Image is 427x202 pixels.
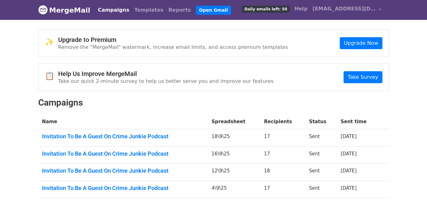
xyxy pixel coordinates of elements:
th: Name [38,114,208,129]
td: 16\9\25 [208,146,260,164]
td: Sent [305,129,337,147]
a: Reports [166,4,193,16]
a: [DATE] [341,134,357,139]
th: Status [305,114,337,129]
a: [DATE] [341,168,357,174]
img: MergeMail logo [38,5,48,14]
h4: Upgrade to Premium [58,36,288,43]
a: Campaigns [95,4,132,16]
a: [DATE] [341,185,357,191]
td: 17 [260,129,305,147]
th: Spreadsheet [208,114,260,129]
a: [DATE] [341,151,357,157]
a: Help [292,3,310,15]
p: Take our quick 2-minute survey to help us better serve you and improve our features [58,78,274,84]
th: Recipients [260,114,305,129]
h4: Help Us Improve MergeMail [58,70,274,78]
a: Templates [132,4,166,16]
a: Invitation To Be A Guest On Crime Junkie Podcast [42,150,204,157]
a: Take Survey [344,71,382,83]
a: Upgrade Now [340,37,382,49]
p: Remove the "MergeMail" watermark, increase email limits, and access premium templates [58,44,288,50]
td: Sent [305,164,337,181]
td: 18 [260,164,305,181]
h2: Campaigns [38,97,389,108]
a: Invitation To Be A Guest On Crime Junkie Podcast [42,185,204,192]
a: [EMAIL_ADDRESS][DOMAIN_NAME] [310,3,384,17]
span: 📋 [45,72,58,81]
a: Invitation To Be A Guest On Crime Junkie Podcast [42,133,204,140]
td: 18\9\25 [208,129,260,147]
span: Daily emails left: 50 [242,6,289,13]
a: Daily emails left: 50 [240,3,292,15]
a: MergeMail [38,3,90,17]
td: 17 [260,181,305,198]
th: Sent time [337,114,379,129]
td: Sent [305,146,337,164]
td: 12\9\25 [208,164,260,181]
td: 17 [260,146,305,164]
span: ✨ [45,38,58,47]
span: [EMAIL_ADDRESS][DOMAIN_NAME] [313,5,376,13]
a: Open Gmail [196,6,231,15]
td: 4\9\25 [208,181,260,198]
a: Invitation To Be A Guest On Crime Junkie Podcast [42,167,204,174]
td: Sent [305,181,337,198]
